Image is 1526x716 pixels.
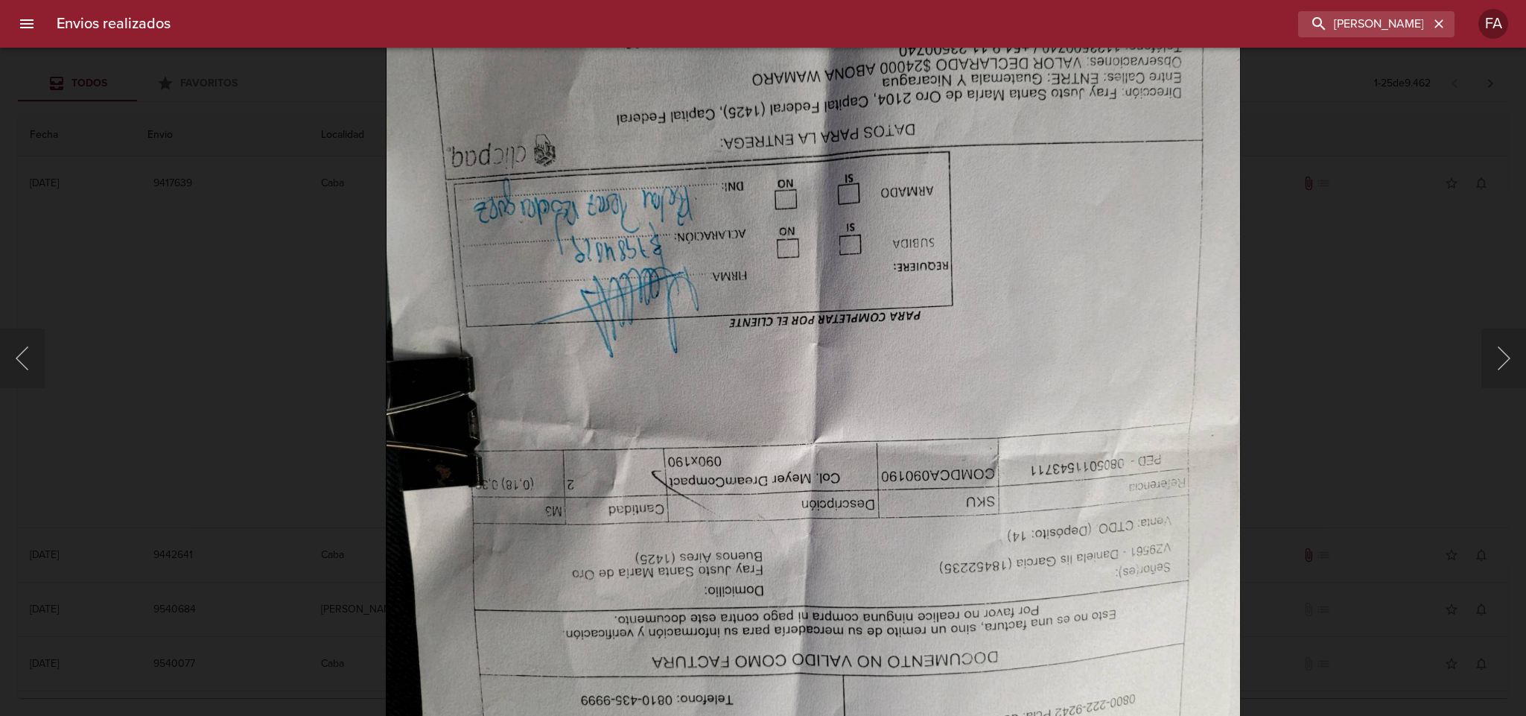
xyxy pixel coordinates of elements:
div: Abrir información de usuario [1478,9,1508,39]
input: buscar [1298,11,1429,37]
h6: Envios realizados [57,12,171,36]
div: FA [1478,9,1508,39]
button: Siguiente [1481,329,1526,388]
button: menu [9,6,45,42]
